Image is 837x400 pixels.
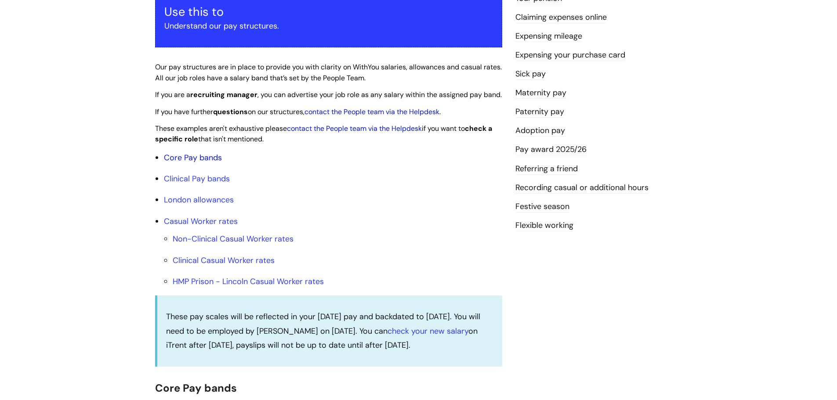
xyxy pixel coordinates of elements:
[155,124,492,144] span: These examples aren't exhaustive please if you want to that isn't mentioned.
[515,163,578,175] a: Referring a friend
[155,381,237,395] span: Core Pay bands
[515,31,582,42] a: Expensing mileage
[515,182,649,194] a: Recording casual or additional hours
[164,195,234,205] a: London allowances
[515,68,546,80] a: Sick pay
[213,107,248,116] strong: questions
[164,173,230,184] a: Clinical Pay bands
[164,19,493,33] p: Understand our pay structures.
[515,220,573,231] a: Flexible working
[155,62,502,83] span: Our pay structures are in place to provide you with clarity on WithYou salaries, allowances and c...
[515,106,564,118] a: Paternity pay
[155,107,441,116] span: If you have further on our structures, .
[173,255,275,266] a: Clinical Casual Worker rates
[155,90,502,99] span: If you are a , you can advertise your job role as any salary within the assigned pay band.
[388,326,468,336] a: check your new salary
[190,90,257,99] strong: recruiting manager
[515,12,607,23] a: Claiming expenses online
[515,144,587,155] a: Pay award 2025/26
[515,87,566,99] a: Maternity pay
[173,276,324,287] a: HMP Prison - Lincoln Casual Worker rates
[164,152,222,163] a: Core Pay bands
[173,234,293,244] a: Non-Clinical Casual Worker rates
[287,124,422,133] a: contact the People team via the Helpdesk
[515,50,625,61] a: Expensing your purchase card
[515,201,569,213] a: Festive season
[164,216,238,227] a: Casual Worker rates
[304,107,439,116] a: contact the People team via the Helpdesk
[166,310,493,352] p: These pay scales will be reflected in your [DATE] pay and backdated to [DATE]. You will need to b...
[515,125,565,137] a: Adoption pay
[164,5,493,19] h3: Use this to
